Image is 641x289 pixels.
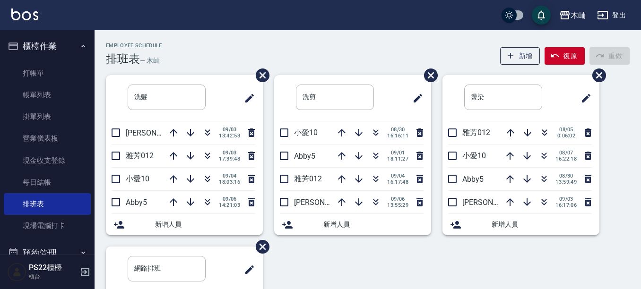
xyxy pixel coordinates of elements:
button: 登出 [593,7,630,24]
span: 17:39:48 [219,156,240,162]
span: 16:22:18 [555,156,577,162]
span: 0:06:02 [556,133,577,139]
span: 09/06 [219,196,240,202]
span: 刪除班表 [249,233,271,261]
a: 帳單列表 [4,84,91,106]
input: 排版標題 [296,85,374,110]
span: 09/03 [555,196,577,202]
h2: Employee Schedule [106,42,162,49]
span: 修改班表的標題 [238,87,255,110]
span: 18:03:16 [219,179,240,185]
button: 復原 [545,47,585,65]
span: 08/07 [555,150,577,156]
input: 排版標題 [128,256,206,281]
span: 刪除班表 [249,61,271,89]
span: 雅芳012 [462,128,490,137]
img: Person [8,263,26,281]
button: 木屾 [555,6,589,25]
span: 16:17:48 [387,179,408,185]
span: 13:55:29 [387,202,408,208]
span: 09/04 [219,173,240,179]
span: 13:42:53 [219,133,240,139]
button: 櫃檯作業 [4,34,91,59]
span: 小愛10 [126,174,149,183]
span: [PERSON_NAME]7 [462,198,523,207]
span: Abby5 [462,175,484,184]
span: [PERSON_NAME]7 [294,198,355,207]
span: 09/03 [219,127,240,133]
span: 18:11:27 [387,156,408,162]
a: 排班表 [4,193,91,215]
span: 修改班表的標題 [575,87,592,110]
div: 新增人員 [106,214,263,235]
a: 營業儀表板 [4,127,91,149]
span: 小愛10 [294,128,318,137]
span: 刪除班表 [417,61,439,89]
span: 小愛10 [462,151,486,160]
span: 新增人員 [155,220,255,229]
h5: PS22櫃檯 [29,263,77,272]
span: 新增人員 [323,220,424,229]
span: 13:59:49 [555,179,577,185]
span: 新增人員 [492,220,592,229]
a: 現場電腦打卡 [4,215,91,237]
span: 08/05 [556,127,577,133]
span: 14:21:03 [219,202,240,208]
span: 雅芳012 [294,174,322,183]
div: 木屾 [571,9,586,21]
input: 排版標題 [128,85,206,110]
div: 新增人員 [442,214,599,235]
span: [PERSON_NAME]7 [126,128,187,137]
span: 09/03 [219,150,240,156]
span: 修改班表的標題 [238,258,255,281]
span: 16:17:06 [555,202,577,208]
span: 09/04 [387,173,408,179]
p: 櫃台 [29,272,77,281]
input: 排版標題 [464,85,542,110]
div: 新增人員 [274,214,431,235]
a: 打帳單 [4,62,91,84]
button: 預約管理 [4,241,91,265]
span: 雅芳012 [126,151,154,160]
a: 現金收支登錄 [4,150,91,171]
span: 09/06 [387,196,408,202]
span: Abby5 [294,152,315,161]
span: 08/30 [555,173,577,179]
button: save [532,6,551,25]
a: 每日結帳 [4,171,91,193]
h3: 排班表 [106,52,140,66]
span: Abby5 [126,198,147,207]
a: 掛單列表 [4,106,91,127]
img: Logo [11,8,38,20]
span: 修改班表的標題 [407,87,424,110]
h6: — 木屾 [140,56,160,66]
span: 08/30 [387,127,408,133]
span: 09/01 [387,150,408,156]
button: 新增 [500,47,540,65]
span: 刪除班表 [585,61,607,89]
span: 16:16:11 [387,133,408,139]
